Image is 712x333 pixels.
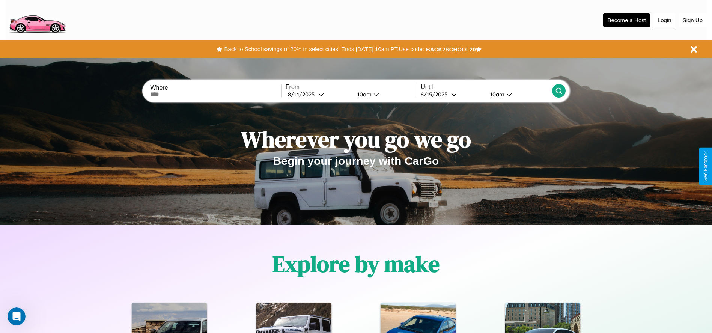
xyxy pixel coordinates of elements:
button: Become a Host [603,13,650,27]
button: 10am [484,90,552,98]
button: Sign Up [679,13,706,27]
img: logo [6,4,69,35]
button: Login [654,13,675,27]
div: 10am [354,91,373,98]
button: 8/14/2025 [286,90,351,98]
div: 10am [486,91,506,98]
label: From [286,84,417,90]
label: Where [150,84,281,91]
div: 8 / 15 / 2025 [421,91,451,98]
button: 10am [351,90,417,98]
b: BACK2SCHOOL20 [426,46,476,53]
button: Back to School savings of 20% in select cities! Ends [DATE] 10am PT.Use code: [222,44,426,54]
div: Give Feedback [703,151,708,182]
iframe: Intercom live chat [8,307,26,325]
label: Until [421,84,552,90]
h1: Explore by make [272,249,440,279]
div: 8 / 14 / 2025 [288,91,318,98]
